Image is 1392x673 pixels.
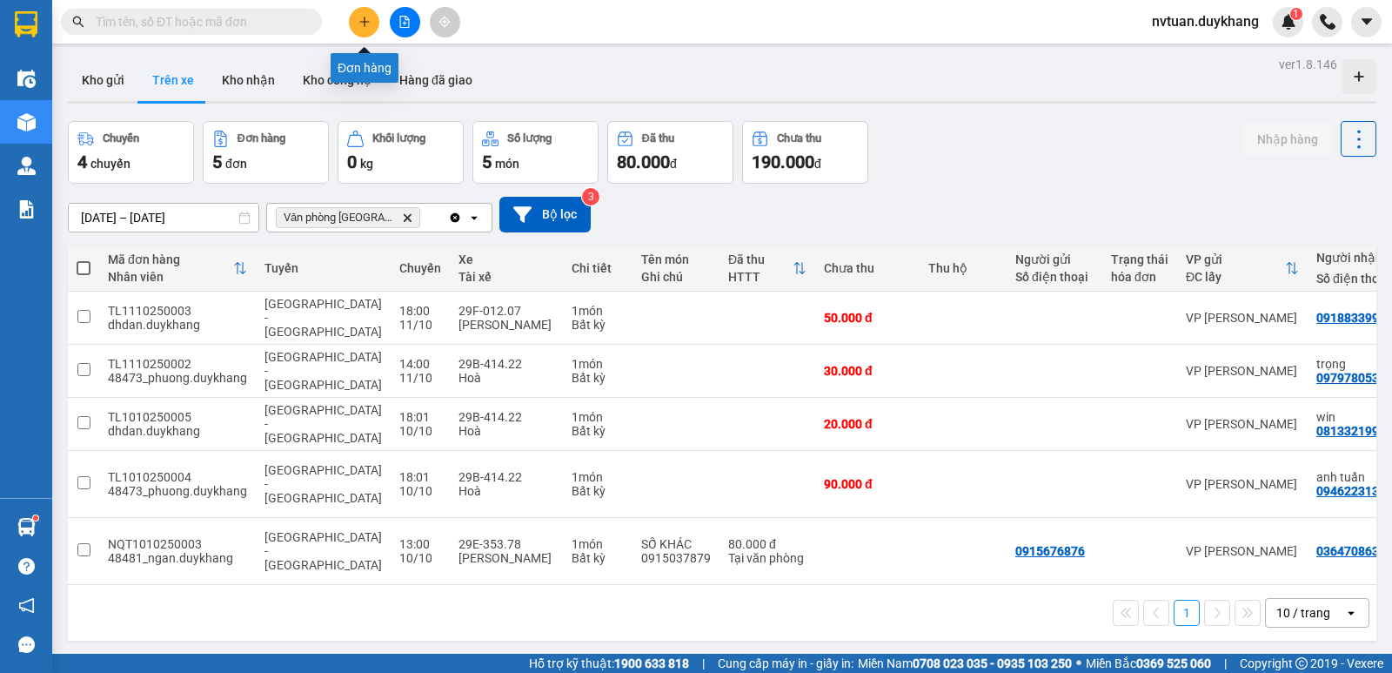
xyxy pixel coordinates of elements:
button: 1 [1174,600,1200,626]
span: 5 [482,151,492,172]
div: 1 món [572,470,624,484]
div: 1 món [572,357,624,371]
span: Văn phòng Ninh Bình, close by backspace [276,207,420,228]
button: file-add [390,7,420,37]
div: Khối lượng [372,132,425,145]
button: Kho công nợ [289,59,385,101]
span: file-add [398,16,411,28]
svg: Delete [402,212,412,223]
div: 0915676876 [1015,544,1085,558]
div: Hoà [458,371,554,385]
span: [GEOGRAPHIC_DATA] - [GEOGRAPHIC_DATA] [264,403,382,445]
div: VP gửi [1186,252,1285,266]
div: 18:01 [399,470,441,484]
div: VP [PERSON_NAME] [1186,477,1299,491]
div: 14:00 [399,357,441,371]
div: Hoà [458,484,554,498]
span: | [1224,654,1227,673]
div: 48473_phuong.duykhang [108,371,247,385]
span: Miền Nam [858,654,1072,673]
span: 5 [212,151,222,172]
svg: open [467,211,481,225]
button: Chưa thu190.000đ [742,121,868,184]
strong: 1900 633 818 [614,656,689,670]
div: dhdan.duykhang [108,424,247,438]
img: icon-new-feature [1281,14,1296,30]
div: Chuyến [399,261,441,275]
span: Văn phòng Ninh Bình [284,211,395,225]
div: 10 / trang [1276,604,1330,622]
div: 0813321993 [1316,424,1386,438]
div: Tuyến [264,261,382,275]
div: 80.000 đ [728,537,806,551]
div: Số điện thoại [1015,270,1094,284]
img: warehouse-icon [17,157,36,175]
div: Đã thu [728,252,793,266]
div: 29F-012.07 [458,304,554,318]
div: Thu hộ [928,261,998,275]
div: Đã thu [642,132,674,145]
button: Khối lượng0kg [338,121,464,184]
span: đ [670,157,677,171]
input: Select a date range. [69,204,258,232]
button: Bộ lọc [499,197,591,232]
div: Tên món [641,252,711,266]
span: nvtuan.duykhang [1138,10,1273,32]
div: Bất kỳ [572,484,624,498]
div: Đơn hàng [238,132,285,145]
span: Cung cấp máy in - giấy in: [718,654,853,673]
div: 50.000 đ [824,311,911,325]
button: Chuyến4chuyến [68,121,194,184]
div: TL1110250003 [108,304,247,318]
div: Chuyến [103,132,139,145]
button: aim [430,7,460,37]
span: plus [358,16,371,28]
sup: 1 [33,515,38,521]
div: Tài xế [458,270,554,284]
span: [GEOGRAPHIC_DATA] - [GEOGRAPHIC_DATA] [264,350,382,392]
button: Hàng đã giao [385,59,486,101]
button: Đơn hàng5đơn [203,121,329,184]
div: Bất kỳ [572,551,624,565]
div: 90.000 đ [824,477,911,491]
div: 29B-414.22 [458,410,554,424]
button: Kho gửi [68,59,138,101]
span: đ [814,157,821,171]
th: Toggle SortBy [1177,246,1308,292]
div: 13:00 [399,537,441,551]
span: [GEOGRAPHIC_DATA] - [GEOGRAPHIC_DATA] [264,530,382,572]
div: VP [PERSON_NAME] [1186,311,1299,325]
input: Selected Văn phòng Ninh Bình. [424,209,425,226]
span: Hỗ trợ kỹ thuật: [529,654,689,673]
div: ĐC lấy [1186,270,1285,284]
div: 11/10 [399,318,441,332]
div: 10/10 [399,551,441,565]
div: 30.000 đ [824,364,911,378]
button: caret-down [1351,7,1382,37]
div: TL1010250005 [108,410,247,424]
div: Người gửi [1015,252,1094,266]
div: 29E-353.78 [458,537,554,551]
div: Bất kỳ [572,424,624,438]
span: aim [438,16,451,28]
div: SỐ KHÁC 0915037879 [641,537,711,565]
span: message [18,636,35,653]
span: chuyến [90,157,130,171]
div: 29B-414.22 [458,470,554,484]
div: Chưa thu [777,132,821,145]
div: Đơn hàng [331,53,398,83]
div: Số lượng [507,132,552,145]
div: [PERSON_NAME] [458,551,554,565]
span: notification [18,597,35,614]
sup: 3 [582,188,599,205]
span: Miền Bắc [1086,654,1211,673]
input: Tìm tên, số ĐT hoặc mã đơn [96,12,301,31]
div: Trạng thái [1111,252,1168,266]
div: 10/10 [399,484,441,498]
th: Toggle SortBy [99,246,256,292]
img: warehouse-icon [17,518,36,536]
span: 80.000 [617,151,670,172]
div: ver 1.8.146 [1279,55,1337,74]
div: 20.000 đ [824,417,911,431]
th: Toggle SortBy [719,246,815,292]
